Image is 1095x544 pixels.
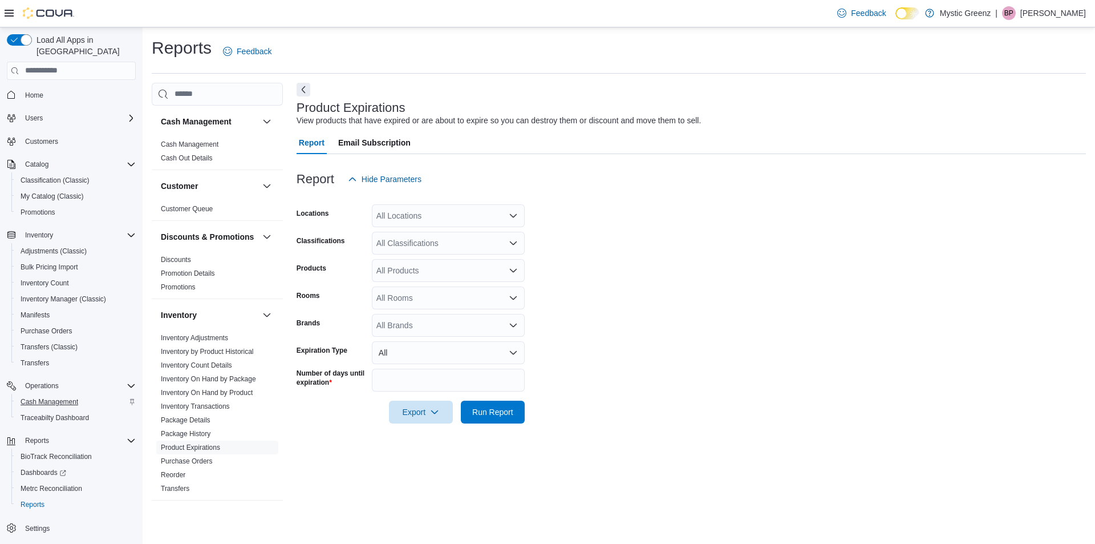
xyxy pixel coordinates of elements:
span: Home [21,88,136,102]
span: Manifests [16,308,136,322]
span: Transfers [21,358,49,368]
span: Reports [16,498,136,511]
span: Inventory Count [21,279,69,288]
button: Reports [11,497,140,513]
button: Discounts & Promotions [161,231,258,243]
a: Package History [161,430,210,438]
span: Feedback [237,46,271,57]
a: Adjustments (Classic) [16,244,91,258]
span: Promotions [16,205,136,219]
span: Inventory Manager (Classic) [16,292,136,306]
button: Bulk Pricing Import [11,259,140,275]
span: Hide Parameters [362,174,421,185]
a: Transfers (Classic) [16,340,82,354]
span: Bulk Pricing Import [16,260,136,274]
h3: Inventory [161,309,197,321]
span: Report [299,131,325,154]
label: Brands [297,319,320,328]
span: BioTrack Reconciliation [16,450,136,464]
span: Promotions [21,208,55,217]
span: Export [396,401,446,424]
button: Loyalty [161,511,258,522]
span: Purchase Orders [21,327,72,336]
a: Dashboards [16,466,71,479]
h3: Report [297,172,334,186]
span: Inventory On Hand by Package [161,374,256,384]
a: Inventory Count [16,276,74,290]
span: Settings [21,521,136,535]
label: Rooms [297,291,320,300]
button: Next [297,83,310,96]
span: Inventory Transactions [161,402,230,411]
button: Transfers [11,355,140,371]
span: Load All Apps in [GEOGRAPHIC_DATA] [32,34,136,57]
span: Classification (Classic) [21,176,90,185]
label: Classifications [297,236,345,245]
span: Metrc Reconciliation [21,484,82,493]
a: Discounts [161,256,191,264]
a: Inventory Transactions [161,402,230,410]
span: Inventory [21,228,136,242]
button: Home [2,87,140,103]
span: Operations [21,379,136,393]
button: Open list of options [509,211,518,220]
button: Adjustments (Classic) [11,243,140,259]
span: Traceabilty Dashboard [16,411,136,425]
a: Promotions [161,283,196,291]
a: Inventory On Hand by Package [161,375,256,383]
button: Run Report [461,401,525,424]
span: Metrc Reconciliation [16,482,136,495]
a: Inventory Adjustments [161,334,228,342]
a: Reports [16,498,49,511]
h3: Product Expirations [297,101,405,115]
span: Reorder [161,470,185,479]
a: Classification (Classic) [16,174,94,187]
span: Transfers (Classic) [21,342,78,352]
a: Product Expirations [161,444,220,452]
span: Purchase Orders [16,324,136,338]
div: Customer [152,202,283,220]
a: BioTrack Reconciliation [16,450,96,464]
span: Users [21,111,136,125]
p: Mystic Greenz [940,6,991,20]
span: Operations [25,381,59,390]
button: Manifests [11,307,140,323]
button: Open list of options [509,293,518,303]
button: Discounts & Promotions [260,230,274,244]
button: Operations [21,379,63,393]
span: Package Details [161,416,210,425]
a: Purchase Orders [16,324,77,338]
p: [PERSON_NAME] [1020,6,1086,20]
div: Inventory [152,331,283,500]
img: Cova [23,7,74,19]
button: Open list of options [509,266,518,275]
a: Manifests [16,308,54,322]
button: Users [2,110,140,126]
button: Inventory [2,227,140,243]
span: Catalog [21,158,136,171]
span: Reports [21,500,44,509]
button: Loyalty [260,510,274,523]
span: Cash Management [21,397,78,406]
button: Customer [260,179,274,193]
a: Transfers [16,356,54,370]
button: All [372,341,525,364]
span: Dashboards [16,466,136,479]
a: Inventory On Hand by Product [161,389,253,397]
button: Catalog [2,156,140,172]
button: Transfers (Classic) [11,339,140,355]
span: Cash Management [161,140,218,149]
a: Cash Management [161,140,218,148]
span: Traceabilty Dashboard [21,413,89,422]
a: Feedback [218,40,276,63]
a: Cash Management [16,395,83,409]
button: BioTrack Reconciliation [11,449,140,465]
button: Hide Parameters [343,168,426,191]
h1: Reports [152,37,212,59]
button: Inventory [260,308,274,322]
a: Purchase Orders [161,457,213,465]
a: Bulk Pricing Import [16,260,83,274]
button: Cash Management [11,394,140,410]
label: Expiration Type [297,346,347,355]
button: Traceabilty Dashboard [11,410,140,426]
